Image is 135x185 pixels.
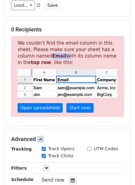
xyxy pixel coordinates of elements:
[66,103,94,113] a: Start over
[48,146,75,152] label: Track Opens
[42,177,65,183] span: Send now
[11,136,124,143] h5: Advanced
[18,69,117,98] img: google_sheets_email_column-fe0440d1484b1afe603fdd0efe349d91248b687ca341fa437c667602712cb9b1.png
[18,103,63,113] a: Open spreadsheet
[11,166,27,171] strong: Filters
[48,153,74,159] label: Track Clicks
[11,147,32,151] strong: Tracking
[44,1,61,10] button: Save
[11,36,124,117] p: We couldn't find the email column in this sheet. Please make sure your sheet has a column named w...
[11,177,33,182] strong: Schedule
[11,1,35,10] a: Load...
[94,146,118,152] label: UTM Codes
[31,60,51,65] strong: top row
[104,155,135,185] iframe: Chat Widget
[11,26,124,33] h5: 0 Recipients
[52,53,66,59] strong: Email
